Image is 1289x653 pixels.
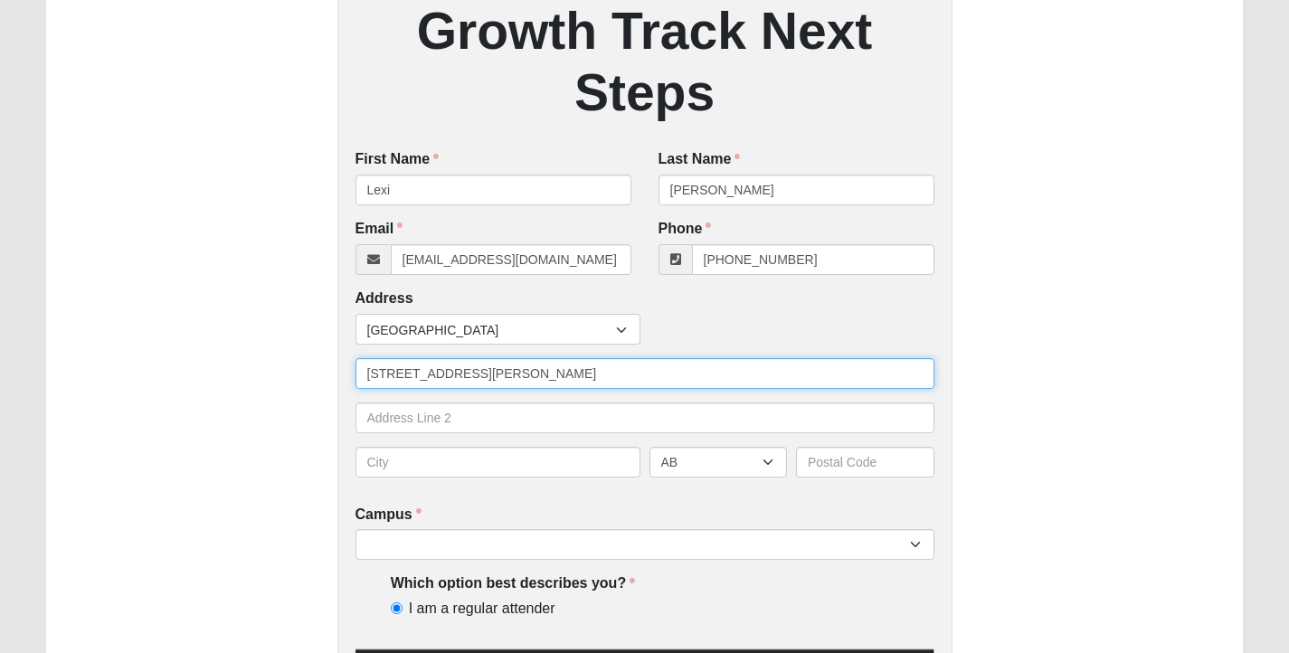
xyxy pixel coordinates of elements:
input: Postal Code [796,447,934,478]
input: City [355,447,640,478]
label: Campus [355,505,422,525]
span: I am a regular attender [409,599,555,620]
input: I am a regular attender [391,602,403,614]
input: Address Line 1 [355,358,934,389]
label: First Name [355,149,440,170]
label: Email [355,219,403,240]
label: Which option best describes you? [391,573,635,594]
input: Address Line 2 [355,402,934,433]
label: Address [355,289,413,309]
label: Last Name [659,149,741,170]
label: Phone [659,219,712,240]
span: [GEOGRAPHIC_DATA] [367,315,616,345]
